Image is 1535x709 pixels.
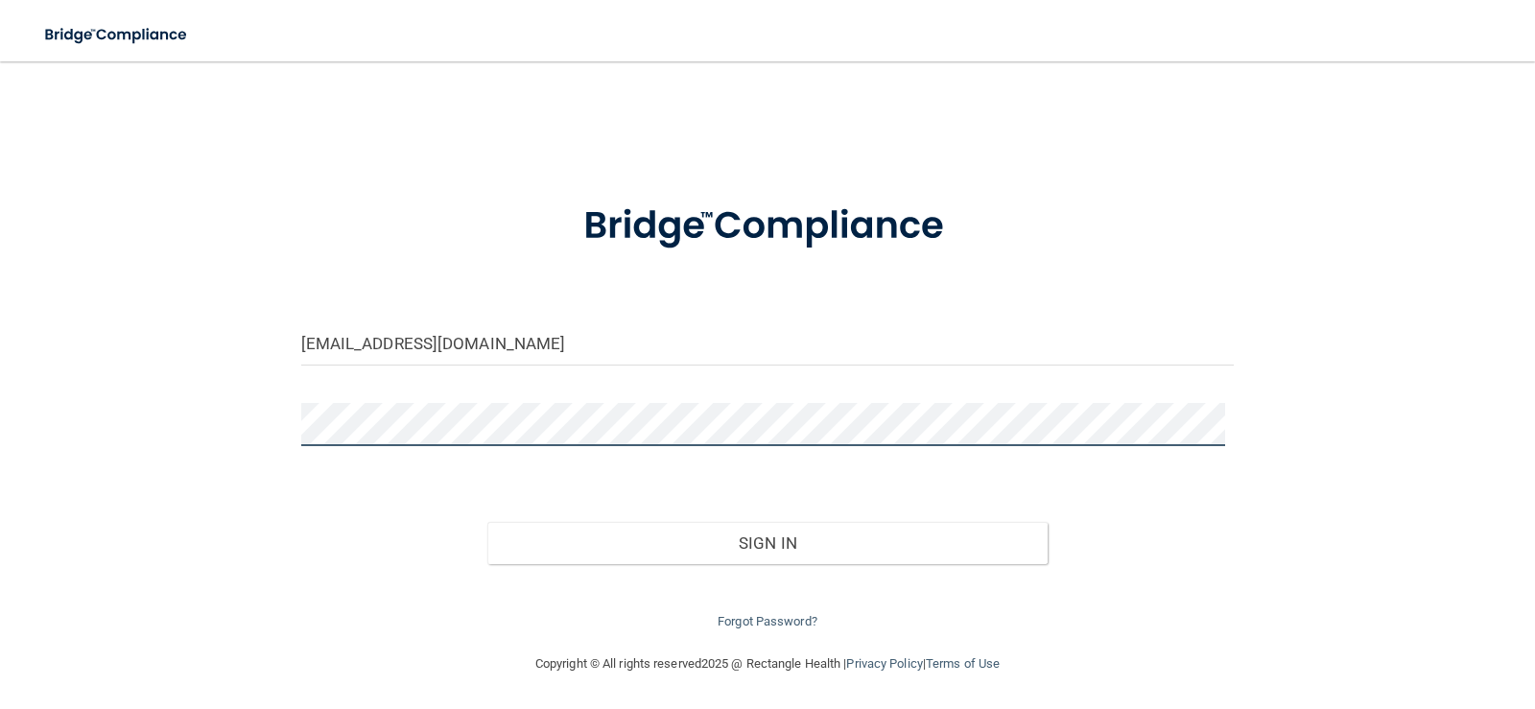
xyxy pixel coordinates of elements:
a: Forgot Password? [718,614,817,628]
img: bridge_compliance_login_screen.278c3ca4.svg [544,177,991,276]
a: Terms of Use [926,656,1000,671]
img: bridge_compliance_login_screen.278c3ca4.svg [29,15,205,55]
input: Email [301,322,1235,366]
button: Sign In [487,522,1048,564]
a: Privacy Policy [846,656,922,671]
div: Copyright © All rights reserved 2025 @ Rectangle Health | | [417,633,1118,695]
iframe: Drift Widget Chat Controller [1203,574,1512,650]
